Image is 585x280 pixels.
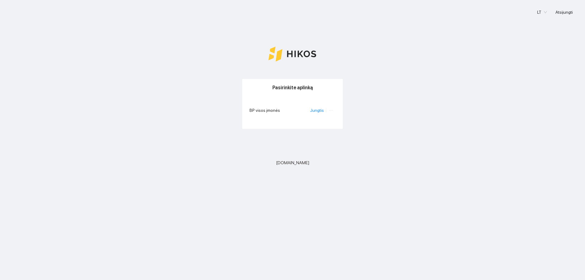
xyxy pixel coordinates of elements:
[537,8,547,17] span: LT
[250,79,335,96] div: Pasirinkite aplinką
[310,108,324,113] a: Jungtis
[276,159,309,166] span: [DOMAIN_NAME]
[551,7,578,17] button: Atsijungti
[250,103,335,117] li: BP visos įmonės
[555,9,573,16] span: Atsijungti
[329,108,333,112] span: ellipsis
